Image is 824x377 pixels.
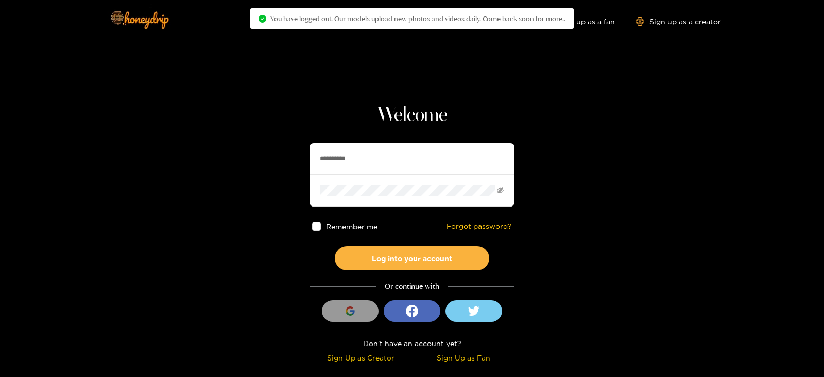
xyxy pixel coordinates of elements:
[544,17,615,26] a: Sign up as a fan
[335,246,489,270] button: Log into your account
[310,337,514,349] div: Don't have an account yet?
[497,187,504,194] span: eye-invisible
[326,222,377,230] span: Remember me
[310,103,514,128] h1: Welcome
[259,15,266,23] span: check-circle
[312,352,409,364] div: Sign Up as Creator
[270,14,565,23] span: You have logged out. Our models upload new photos and videos daily. Come back soon for more..
[447,222,512,231] a: Forgot password?
[310,281,514,293] div: Or continue with
[415,352,512,364] div: Sign Up as Fan
[636,17,721,26] a: Sign up as a creator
